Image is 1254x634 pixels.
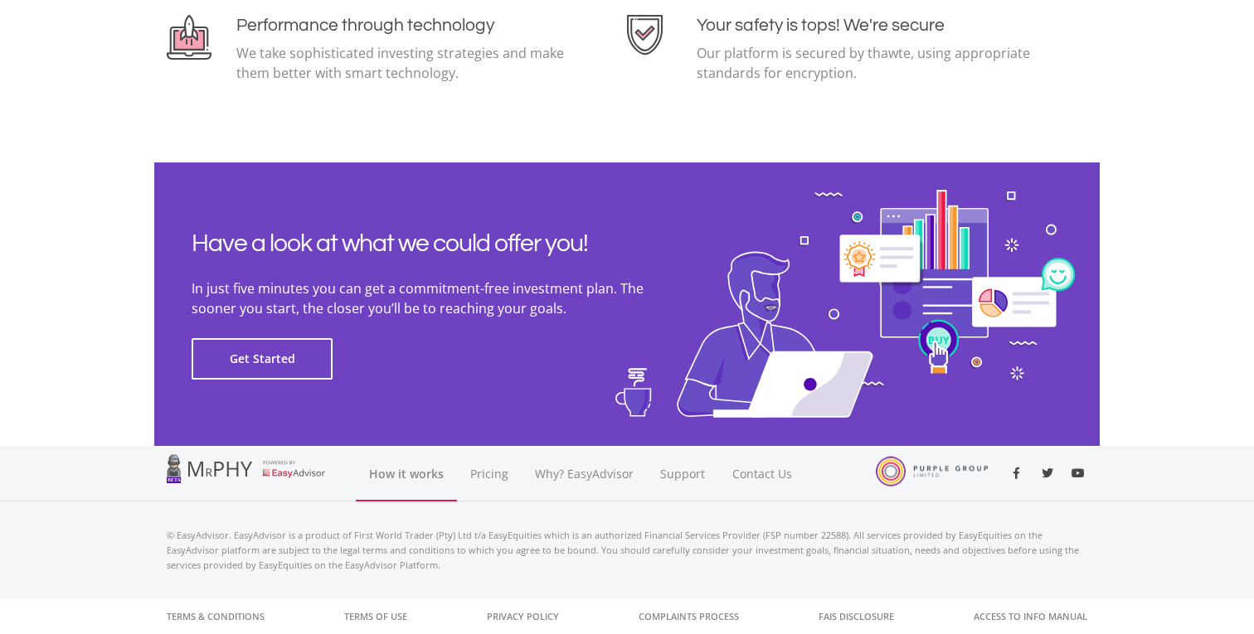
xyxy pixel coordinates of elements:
p: We take sophisticated investing strategies and make them better with smart technology. [236,43,574,83]
button: Get Started [192,338,333,380]
a: Complaints Process [639,599,739,634]
h4: Performance through technology [236,15,574,36]
a: Support [647,446,719,501]
a: FAIS Disclosure [819,599,894,634]
a: Terms & Conditions [167,599,265,634]
a: Contact Us [719,446,807,501]
h2: Have a look at what we could offer you! [192,229,689,259]
p: © EasyAdvisor. EasyAdvisor is a product of First World Trader (Pty) Ltd t/a EasyEquities which is... [167,528,1087,573]
a: How it works [356,446,457,501]
a: Terms of Use [344,599,407,634]
h4: Your safety is tops! We're secure [697,15,1034,36]
a: Privacy Policy [487,599,559,634]
p: Our platform is secured by thawte, using appropriate standards for encryption. [697,43,1034,83]
a: Access to Info Manual [974,599,1087,634]
a: Pricing [457,446,522,501]
a: Why? EasyAdvisor [522,446,647,501]
p: In just five minutes you can get a commitment-free investment plan. The sooner you start, the clo... [192,278,689,318]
